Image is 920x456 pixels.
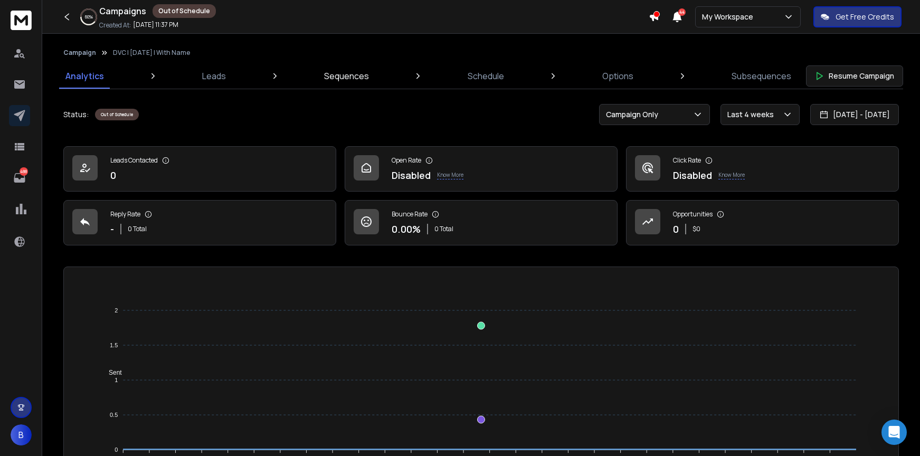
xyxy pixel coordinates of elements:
p: DVC | [DATE] | With Name [113,49,190,57]
p: Reply Rate [110,210,140,218]
p: Disabled [392,168,431,183]
a: Subsequences [725,63,798,89]
button: Campaign [63,49,96,57]
a: 488 [9,167,30,188]
p: Leads Contacted [110,156,158,165]
p: - [110,222,114,236]
p: Status: [63,109,89,120]
tspan: 2 [115,307,118,313]
tspan: 1.5 [110,342,118,348]
p: 60 % [85,14,93,20]
p: [DATE] 11:37 PM [133,21,178,29]
p: 0 Total [434,225,453,233]
p: Last 4 weeks [727,109,778,120]
p: 0 [110,168,116,183]
span: 44 [678,8,686,16]
a: Click RateDisabledKnow More [626,146,899,192]
a: Opportunities0$0 [626,200,899,245]
p: My Workspace [702,12,757,22]
p: Get Free Credits [836,12,894,22]
p: 0.00 % [392,222,421,236]
a: Options [596,63,640,89]
button: B [11,424,32,445]
div: Out of Schedule [153,4,216,18]
p: Opportunities [673,210,713,218]
button: Resume Campaign [806,65,903,87]
a: Schedule [461,63,510,89]
button: [DATE] - [DATE] [810,104,899,125]
p: Campaign Only [606,109,662,120]
p: $ 0 [693,225,700,233]
p: Options [602,70,633,82]
a: Open RateDisabledKnow More [345,146,618,192]
p: Click Rate [673,156,701,165]
p: Open Rate [392,156,421,165]
div: Out of Schedule [95,109,139,120]
p: Sequences [324,70,369,82]
tspan: 0 [115,446,118,453]
a: Sequences [318,63,375,89]
p: Subsequences [732,70,791,82]
p: Disabled [673,168,712,183]
tspan: 1 [115,377,118,383]
a: Bounce Rate0.00%0 Total [345,200,618,245]
p: Schedule [468,70,504,82]
p: Created At: [99,21,131,30]
p: Know More [718,171,745,179]
p: 0 Total [128,225,147,233]
tspan: 0.5 [110,412,118,418]
p: 488 [20,167,28,176]
p: Analytics [65,70,104,82]
p: 0 [673,222,679,236]
h1: Campaigns [99,5,146,17]
div: Open Intercom Messenger [881,420,907,445]
a: Reply Rate-0 Total [63,200,336,245]
button: Get Free Credits [813,6,902,27]
a: Leads Contacted0 [63,146,336,192]
span: Sent [101,369,122,376]
p: Bounce Rate [392,210,428,218]
a: Leads [196,63,232,89]
p: Know More [437,171,463,179]
p: Leads [202,70,226,82]
a: Analytics [59,63,110,89]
